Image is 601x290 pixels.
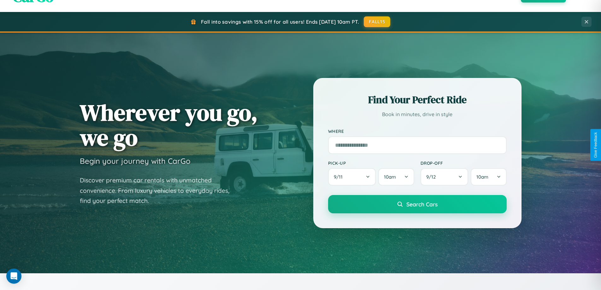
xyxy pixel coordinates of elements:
label: Drop-off [421,160,507,166]
button: 9/11 [328,168,376,186]
span: Search Cars [406,201,438,208]
label: Where [328,128,507,134]
span: 9 / 11 [334,174,346,180]
p: Book in minutes, drive in style [328,110,507,119]
span: 9 / 12 [426,174,439,180]
button: Search Cars [328,195,507,213]
h1: Wherever you go, we go [80,100,258,150]
p: Discover premium car rentals with unmatched convenience. From luxury vehicles to everyday rides, ... [80,175,238,206]
span: 10am [384,174,396,180]
button: FALL15 [364,16,390,27]
button: 10am [378,168,414,186]
button: 10am [471,168,506,186]
span: Fall into savings with 15% off for all users! Ends [DATE] 10am PT. [201,19,359,25]
h3: Begin your journey with CarGo [80,156,191,166]
label: Pick-up [328,160,414,166]
div: Open Intercom Messenger [6,269,21,284]
button: 9/12 [421,168,468,186]
span: 10am [476,174,488,180]
h2: Find Your Perfect Ride [328,93,507,107]
div: Give Feedback [593,132,598,158]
